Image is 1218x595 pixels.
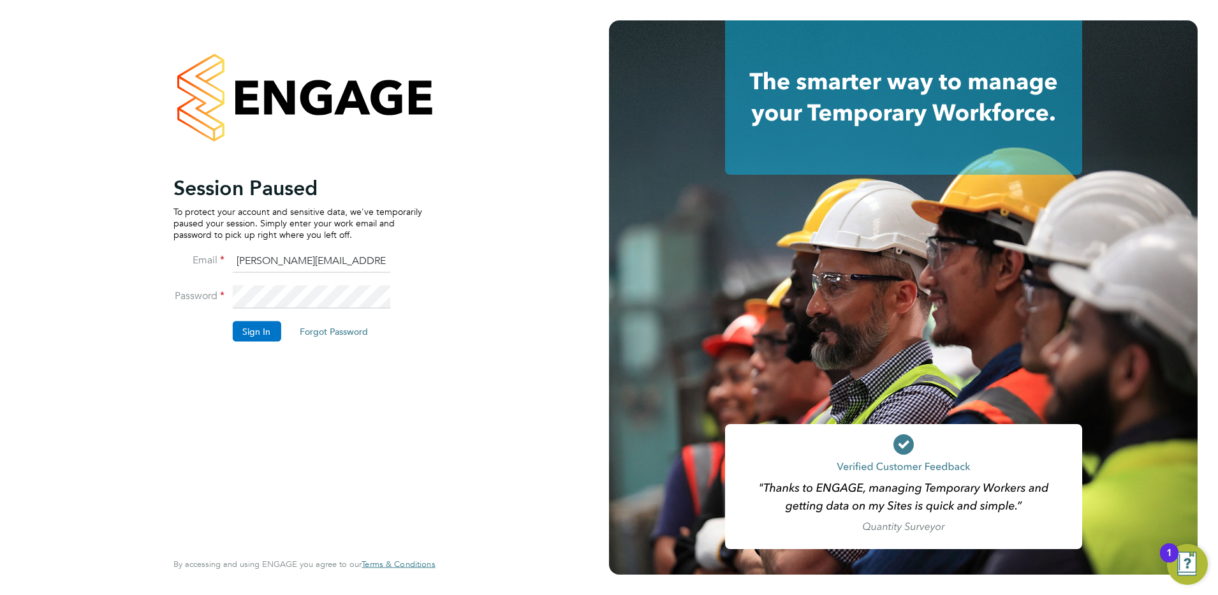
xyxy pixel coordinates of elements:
label: Password [173,289,224,302]
p: To protect your account and sensitive data, we've temporarily paused your session. Simply enter y... [173,205,422,240]
button: Open Resource Center, 1 new notification [1167,544,1208,585]
input: Enter your work email... [232,250,390,273]
label: Email [173,253,224,267]
span: By accessing and using ENGAGE you agree to our [173,559,435,569]
div: 1 [1166,553,1172,569]
button: Sign In [232,321,281,341]
a: Terms & Conditions [362,559,435,569]
h2: Session Paused [173,175,422,200]
button: Forgot Password [290,321,378,341]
